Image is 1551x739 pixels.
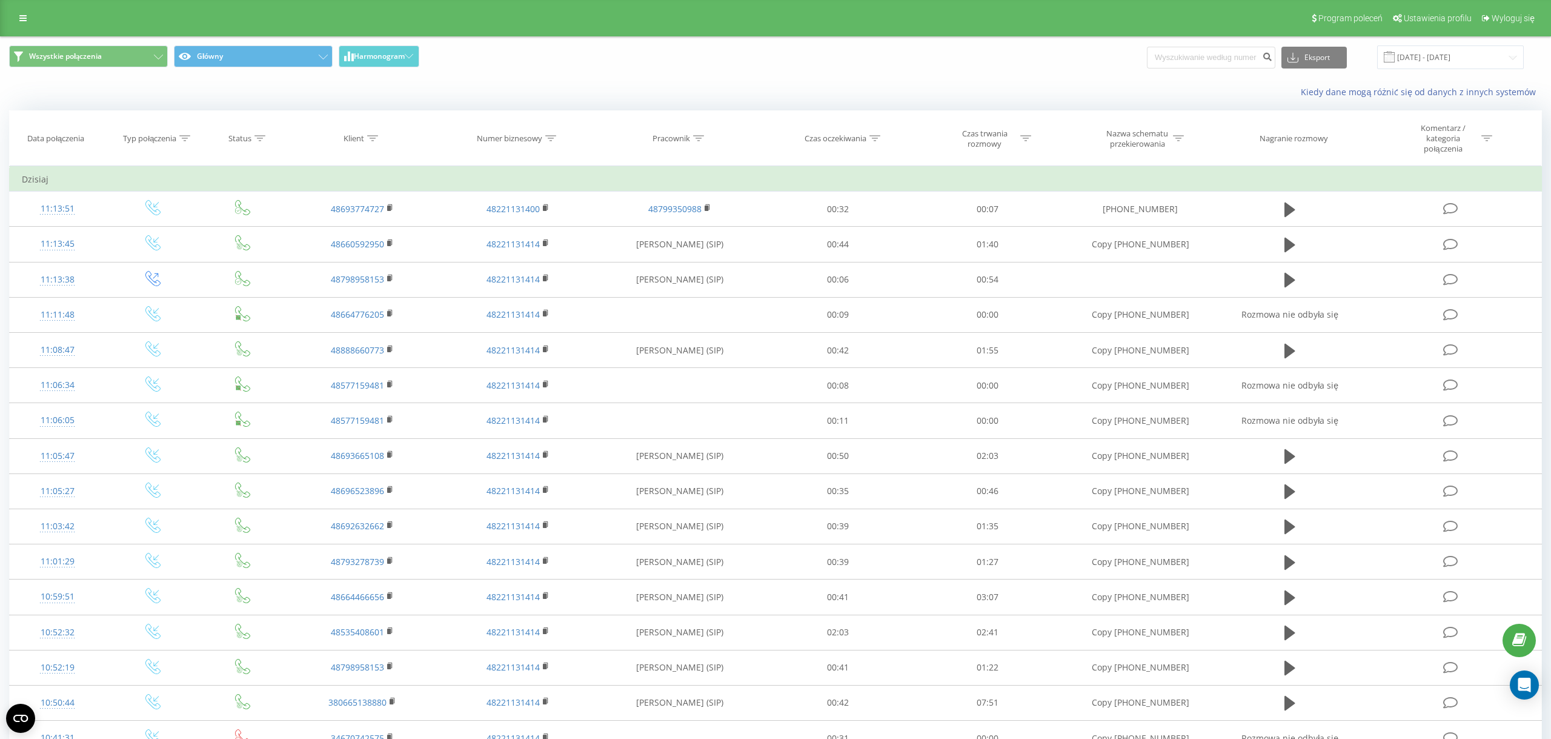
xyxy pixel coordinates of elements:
[331,238,384,250] a: 48660592950
[1407,123,1478,154] div: Komentarz / kategoria połączenia
[763,615,913,650] td: 02:03
[331,203,384,215] a: 48693774727
[913,192,1063,227] td: 00:07
[22,550,93,573] div: 11:01:29
[763,650,913,685] td: 00:41
[22,656,93,680] div: 10:52:19
[331,450,384,461] a: 48693665108
[1063,615,1218,650] td: Copy [PHONE_NUMBER]
[29,52,102,61] span: Wszystkie połączenia
[228,133,251,144] div: Status
[913,473,1063,509] td: 00:46
[22,480,93,503] div: 11:05:27
[1063,403,1218,438] td: Copy [PHONE_NUMBER]
[763,227,913,262] td: 00:44
[763,262,913,297] td: 00:06
[1063,650,1218,685] td: Copy [PHONE_NUMBER]
[763,473,913,509] td: 00:35
[913,297,1063,332] td: 00:00
[1063,297,1218,332] td: Copy [PHONE_NUMBER]
[487,520,540,532] a: 48221131414
[487,485,540,497] a: 48221131414
[22,691,93,715] div: 10:50:44
[596,544,763,580] td: [PERSON_NAME] (SIP)
[596,438,763,473] td: [PERSON_NAME] (SIP)
[1063,580,1218,615] td: Copy [PHONE_NUMBER]
[22,303,93,327] div: 11:11:48
[763,438,913,473] td: 00:50
[913,262,1063,297] td: 00:54
[331,309,384,320] a: 48664776205
[913,580,1063,615] td: 03:07
[763,192,913,227] td: 00:32
[596,262,763,297] td: [PERSON_NAME] (SIP)
[596,615,763,650] td: [PERSON_NAME] (SIP)
[331,661,384,673] a: 48798958153
[331,485,384,497] a: 48696523896
[22,621,93,644] div: 10:52:32
[596,580,763,615] td: [PERSON_NAME] (SIP)
[331,520,384,532] a: 48692632662
[1241,415,1338,426] span: Rozmowa nie odbyła się
[22,444,93,468] div: 11:05:47
[596,473,763,509] td: [PERSON_NAME] (SIP)
[487,591,540,603] a: 48221131414
[1105,129,1170,149] div: Nazwa schematu przekierowania
[913,403,1063,438] td: 00:00
[1063,438,1218,473] td: Copy [PHONE_NUMBER]
[648,203,702,215] a: 48799350988
[913,685,1063,720] td: 07:51
[596,685,763,720] td: [PERSON_NAME] (SIP)
[1063,473,1218,509] td: Copy [PHONE_NUMBER]
[331,626,384,638] a: 48535408601
[331,273,384,285] a: 48798958153
[763,509,913,544] td: 00:39
[596,333,763,368] td: [PERSON_NAME] (SIP)
[913,368,1063,403] td: 00:00
[22,232,93,256] div: 11:13:45
[487,273,540,285] a: 48221131414
[1063,368,1218,403] td: Copy [PHONE_NUMBER]
[22,585,93,609] div: 10:59:51
[331,591,384,603] a: 48664466656
[763,580,913,615] td: 00:41
[1404,13,1472,23] span: Ustawienia profilu
[487,661,540,673] a: 48221131414
[763,685,913,720] td: 00:42
[1063,192,1218,227] td: [PHONE_NUMBER]
[339,45,419,67] button: Harmonogram
[1260,133,1328,144] div: Nagranie rozmowy
[331,556,384,567] a: 48793278739
[487,450,540,461] a: 48221131414
[763,368,913,403] td: 00:08
[913,333,1063,368] td: 01:55
[763,297,913,332] td: 00:09
[9,45,168,67] button: Wszystkie połączenia
[1063,544,1218,580] td: Copy [PHONE_NUMBER]
[1281,47,1347,69] button: Eksport
[487,556,540,567] a: 48221131414
[174,45,333,67] button: Główny
[487,203,540,215] a: 48221131400
[331,380,384,391] a: 48577159481
[487,238,540,250] a: 48221131414
[913,227,1063,262] td: 01:40
[331,415,384,426] a: 48577159481
[487,380,540,391] a: 48221131414
[487,626,540,638] a: 48221131414
[1241,309,1338,320] span: Rozmowa nie odbyła się
[763,403,913,438] td: 00:11
[1063,333,1218,368] td: Copy [PHONE_NUMBER]
[1063,227,1218,262] td: Copy [PHONE_NUMBER]
[22,197,93,221] div: 11:13:51
[331,344,384,356] a: 48888660773
[487,697,540,708] a: 48221131414
[1492,13,1535,23] span: Wyloguj się
[6,704,35,733] button: Open CMP widget
[913,509,1063,544] td: 01:35
[763,544,913,580] td: 00:39
[22,338,93,362] div: 11:08:47
[1241,380,1338,391] span: Rozmowa nie odbyła się
[487,344,540,356] a: 48221131414
[596,650,763,685] td: [PERSON_NAME] (SIP)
